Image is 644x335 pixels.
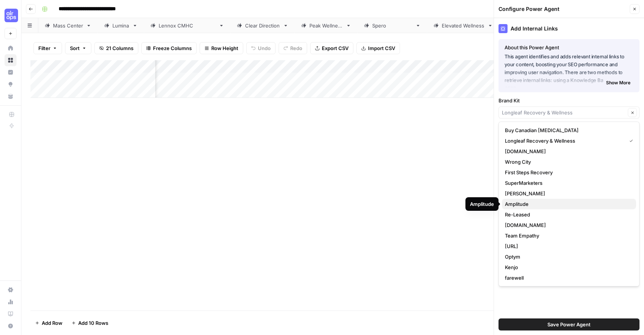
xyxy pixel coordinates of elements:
[442,22,485,29] div: Elevated Wellness
[606,79,630,86] span: Show More
[246,42,276,54] button: Undo
[505,137,623,145] span: Longleaf Recovery & Wellness
[38,44,50,52] span: Filter
[5,284,17,296] a: Settings
[78,319,108,327] span: Add 10 Rows
[505,179,630,187] span: SuperMarketers
[94,42,138,54] button: 21 Columns
[30,317,67,329] button: Add Row
[5,90,17,102] a: Your Data
[505,263,630,271] span: Kenjo
[5,66,17,78] a: Insights
[290,44,302,52] span: Redo
[427,18,499,33] a: Elevated Wellness
[5,296,17,308] a: Usage
[356,42,400,54] button: Import CSV
[5,320,17,332] button: Help + Support
[547,321,591,328] span: Save Power Agent
[33,42,62,54] button: Filter
[502,109,626,116] input: Longleaf Recovery & Wellness
[159,22,216,29] div: [PERSON_NAME] CMHC
[295,18,358,33] a: Peak Wellness
[5,54,17,66] a: Browse
[279,42,307,54] button: Redo
[200,42,243,54] button: Row Height
[53,22,83,29] div: Mass Center
[368,44,395,52] span: Import CSV
[141,42,197,54] button: Freeze Columns
[230,18,295,33] a: Clear Direction
[505,148,630,155] span: [DOMAIN_NAME]
[505,221,630,229] span: [DOMAIN_NAME]
[499,318,639,330] button: Save Power Agent
[98,18,144,33] a: Lumina
[38,18,98,33] a: Mass Center
[5,9,18,22] img: Cohort 4 Logo
[5,78,17,90] a: Opportunities
[245,22,280,29] div: Clear Direction
[505,53,633,85] p: This agent identifies and adds relevant internal links to your content, boosting your SEO perform...
[70,44,80,52] span: Sort
[358,18,427,33] a: [PERSON_NAME]
[65,42,91,54] button: Sort
[505,232,630,239] span: Team Empathy
[505,126,630,134] span: Buy Canadian [MEDICAL_DATA]
[505,190,630,197] span: [PERSON_NAME]
[499,24,639,33] div: Add Internal Links
[505,200,630,208] span: Amplitude
[372,22,412,29] div: [PERSON_NAME]
[505,169,630,176] span: First Steps Recovery
[258,44,271,52] span: Undo
[106,44,133,52] span: 21 Columns
[310,42,353,54] button: Export CSV
[505,242,630,250] span: [URL]
[112,22,129,29] div: Lumina
[505,253,630,260] span: Optym
[153,44,192,52] span: Freeze Columns
[603,78,633,88] button: Show More
[144,18,230,33] a: [PERSON_NAME] CMHC
[322,44,349,52] span: Export CSV
[5,308,17,320] a: Learning Hub
[42,319,62,327] span: Add Row
[309,22,343,29] div: Peak Wellness
[505,274,630,282] span: farewell
[5,6,17,25] button: Workspace: Cohort 4
[211,44,238,52] span: Row Height
[505,44,633,51] div: About this Power Agent
[470,200,494,208] div: Amplitude
[67,317,113,329] button: Add 10 Rows
[5,42,17,54] a: Home
[505,211,630,218] span: Re-Leased
[505,158,630,166] span: Wrong City
[499,97,639,104] label: Brand Kit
